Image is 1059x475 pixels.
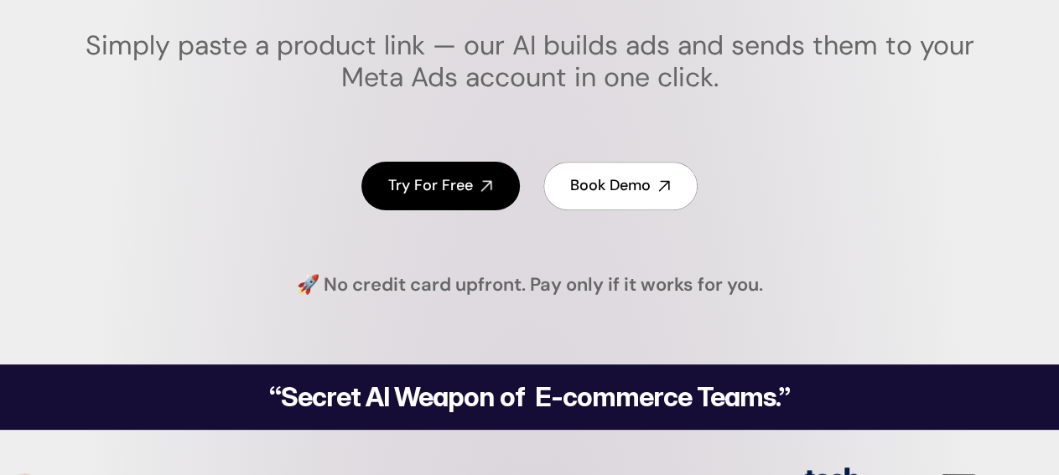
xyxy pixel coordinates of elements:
h1: Simply paste a product link — our AI builds ads and sends them to your Meta Ads account in one cl... [53,29,1006,94]
a: Try For Free [361,162,520,209]
a: Book Demo [543,162,698,209]
h4: 🚀 No credit card upfront. Pay only if it works for you. [297,272,763,298]
h4: Book Demo [570,175,651,196]
h4: Try For Free [388,175,473,196]
h2: “Secret AI Weapon of E-commerce Teams.” [226,384,833,410]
